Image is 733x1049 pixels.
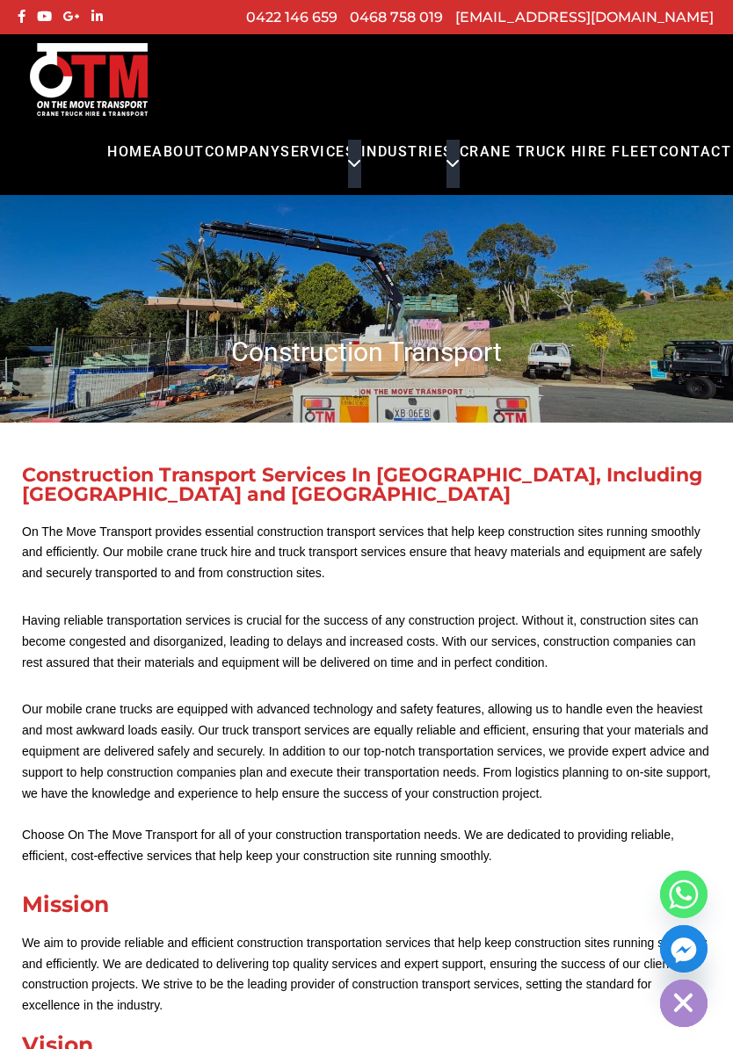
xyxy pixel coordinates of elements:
a: Whatsapp [660,871,708,918]
a: Services [280,140,355,188]
p: Choose On The Move Transport for all of your construction transportation needs. We are dedicated ... [22,825,711,867]
a: About [152,140,205,188]
div: Construction Transport Services In [GEOGRAPHIC_DATA], Including [GEOGRAPHIC_DATA] and [GEOGRAPHIC... [22,466,711,504]
p: Our mobile crane trucks are equipped with advanced technology and safety features, allowing us to... [22,699,711,804]
a: Crane Truck Hire Fleet [460,140,659,188]
img: Otmtransport [26,41,151,118]
a: 0422 146 659 [246,9,337,25]
a: Home [107,140,152,188]
a: Contact [659,140,732,188]
a: Industries [361,140,454,188]
p: On The Move Transport provides essential construction transport services that help keep construct... [22,522,711,584]
a: COMPANY [205,140,281,188]
p: We aim to provide reliable and efficient construction transportation services that help keep cons... [22,933,711,1016]
a: [EMAIL_ADDRESS][DOMAIN_NAME] [455,9,714,25]
a: Facebook_Messenger [660,925,708,973]
h1: Construction Transport [13,335,720,369]
a: 0468 758 019 [350,9,443,25]
div: Mission [22,893,711,915]
p: Having reliable transportation services is crucial for the success of any construction project. W... [22,611,711,673]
